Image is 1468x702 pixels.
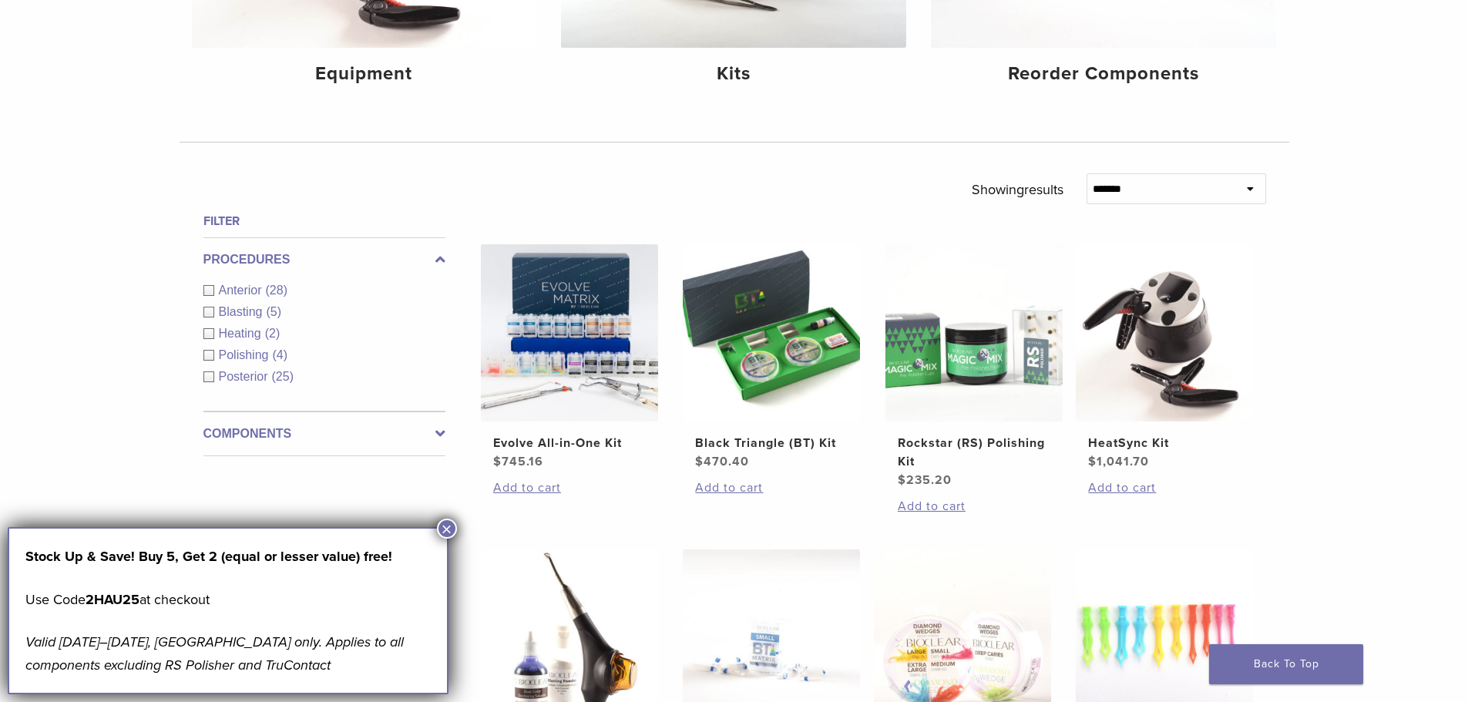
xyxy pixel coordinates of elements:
a: Add to cart: “Evolve All-in-One Kit” [493,479,646,497]
label: Components [203,425,445,443]
a: Add to cart: “Black Triangle (BT) Kit” [695,479,848,497]
strong: Stock Up & Save! Buy 5, Get 2 (equal or lesser value) free! [25,548,392,565]
span: $ [695,454,704,469]
span: (2) [265,327,280,340]
h2: Black Triangle (BT) Kit [695,434,848,452]
a: Black Triangle (BT) KitBlack Triangle (BT) Kit $470.40 [682,244,862,471]
h2: HeatSync Kit [1088,434,1241,452]
em: Valid [DATE]–[DATE], [GEOGRAPHIC_DATA] only. Applies to all components excluding RS Polisher and ... [25,633,404,673]
img: Black Triangle (BT) Kit [683,244,860,422]
a: Back To Top [1209,644,1363,684]
span: (25) [272,370,294,383]
a: Evolve All-in-One KitEvolve All-in-One Kit $745.16 [480,244,660,471]
h4: Equipment [204,60,525,88]
span: $ [493,454,502,469]
strong: 2HAU25 [86,591,139,608]
p: Use Code at checkout [25,588,431,611]
span: (28) [266,284,287,297]
button: Close [437,519,457,539]
span: (5) [266,305,281,318]
h4: Reorder Components [943,60,1264,88]
a: Rockstar (RS) Polishing KitRockstar (RS) Polishing Kit $235.20 [885,244,1064,489]
img: Rockstar (RS) Polishing Kit [885,244,1063,422]
a: Add to cart: “Rockstar (RS) Polishing Kit” [898,497,1050,516]
bdi: 745.16 [493,454,543,469]
h4: Filter [203,212,445,230]
bdi: 470.40 [695,454,749,469]
span: $ [898,472,906,488]
img: HeatSync Kit [1076,244,1253,422]
label: Procedures [203,250,445,269]
a: HeatSync KitHeatSync Kit $1,041.70 [1075,244,1255,471]
span: Posterior [219,370,272,383]
bdi: 235.20 [898,472,952,488]
span: Anterior [219,284,266,297]
p: Showing results [972,173,1063,206]
span: $ [1088,454,1097,469]
h4: Kits [573,60,894,88]
span: Blasting [219,305,267,318]
span: (4) [272,348,287,361]
span: Heating [219,327,265,340]
bdi: 1,041.70 [1088,454,1149,469]
a: Add to cart: “HeatSync Kit” [1088,479,1241,497]
h2: Evolve All-in-One Kit [493,434,646,452]
img: Evolve All-in-One Kit [481,244,658,422]
span: Polishing [219,348,273,361]
h2: Rockstar (RS) Polishing Kit [898,434,1050,471]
